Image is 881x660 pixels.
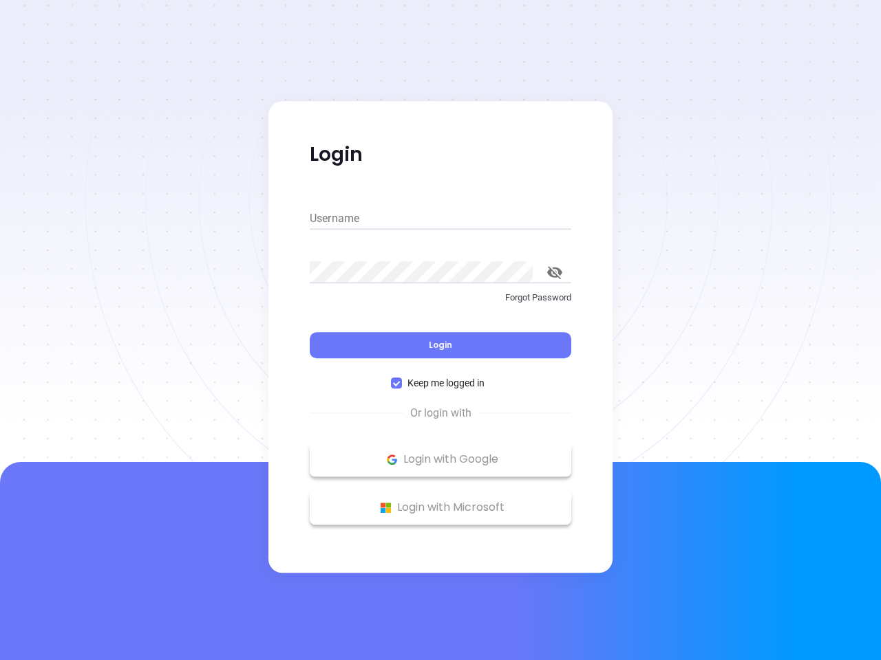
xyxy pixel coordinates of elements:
span: Login [429,339,452,351]
span: Or login with [403,405,478,421]
button: Microsoft Logo Login with Microsoft [310,490,571,525]
button: toggle password visibility [538,256,571,289]
button: Google Logo Login with Google [310,442,571,476]
span: Keep me logged in [402,375,490,390]
img: Microsoft Logo [377,499,394,516]
p: Login with Google [317,449,564,470]
p: Login with Microsoft [317,497,564,518]
p: Login [310,142,571,167]
p: Forgot Password [310,291,571,305]
a: Forgot Password [310,291,571,316]
img: Google Logo [383,451,401,468]
button: Login [310,332,571,358]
